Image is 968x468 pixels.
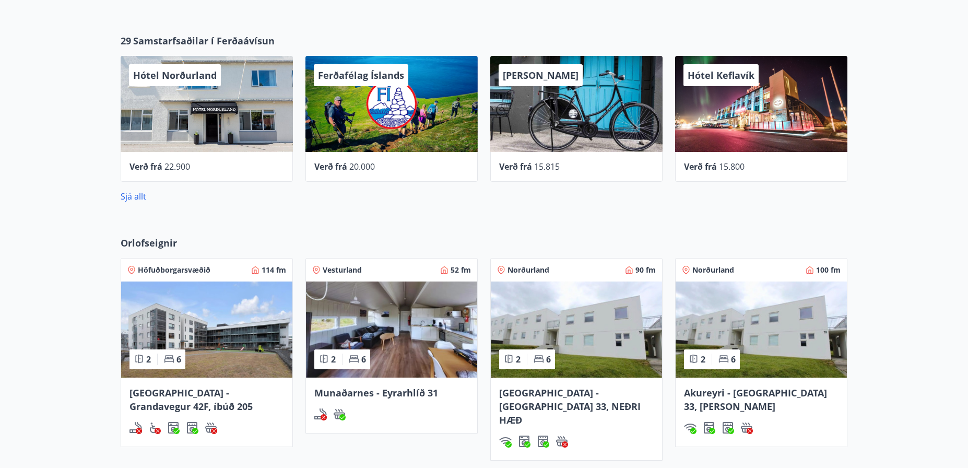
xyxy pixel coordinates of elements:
[518,435,530,448] div: Þvottavél
[306,282,477,378] img: Paella dish
[688,69,754,81] span: Hótel Keflavík
[740,422,753,434] div: Heitur pottur
[684,387,827,413] span: Akureyri - [GEOGRAPHIC_DATA] 33, [PERSON_NAME]
[635,265,656,275] span: 90 fm
[722,422,734,434] img: hddCLTAnxqFUMr1fxmbGG8zWilo2syolR0f9UjPn.svg
[740,422,753,434] img: h89QDIuHlAdpqTriuIvuEWkTH976fOgBEOOeu1mi.svg
[534,161,560,172] span: 15.815
[499,387,641,426] span: [GEOGRAPHIC_DATA] - [GEOGRAPHIC_DATA] 33, NEÐRI HÆÐ
[205,422,217,434] img: h89QDIuHlAdpqTriuIvuEWkTH976fOgBEOOeu1mi.svg
[176,354,181,365] span: 6
[205,422,217,434] div: Heitur pottur
[314,161,347,172] span: Verð frá
[138,265,210,275] span: Höfuðborgarsvæðið
[499,161,532,172] span: Verð frá
[684,422,697,434] div: Þráðlaust net
[167,422,180,434] div: Þvottavél
[503,69,579,81] span: [PERSON_NAME]
[148,422,161,434] img: 8IYIKVZQyRlUC6HQIIUSdjpPGRncJsz2RzLgWvp4.svg
[516,354,521,365] span: 2
[331,354,336,365] span: 2
[121,191,146,202] a: Sjá allt
[719,161,745,172] span: 15.800
[146,354,151,365] span: 2
[499,435,512,448] img: HJRyFFsYp6qjeUYhR4dAD8CaCEsnIFYZ05miwXoh.svg
[314,387,438,399] span: Munaðarnes - Eyrarhlíð 31
[361,354,366,365] span: 6
[731,354,736,365] span: 6
[186,422,198,434] img: hddCLTAnxqFUMr1fxmbGG8zWilo2syolR0f9UjPn.svg
[314,408,327,420] div: Reykingar / Vape
[692,265,734,275] span: Norðurland
[703,422,715,434] div: Þvottavél
[314,408,327,420] img: QNIUl6Cv9L9rHgMXwuzGLuiJOj7RKqxk9mBFPqjq.svg
[518,435,530,448] img: Dl16BY4EX9PAW649lg1C3oBuIaAsR6QVDQBO2cTm.svg
[451,265,471,275] span: 52 fm
[537,435,549,448] img: hddCLTAnxqFUMr1fxmbGG8zWilo2syolR0f9UjPn.svg
[816,265,841,275] span: 100 fm
[703,422,715,434] img: Dl16BY4EX9PAW649lg1C3oBuIaAsR6QVDQBO2cTm.svg
[129,387,253,413] span: [GEOGRAPHIC_DATA] - Grandavegur 42F, íbúð 205
[121,282,292,378] img: Paella dish
[133,69,217,81] span: Hótel Norðurland
[318,69,404,81] span: Ferðafélag Íslands
[129,161,162,172] span: Verð frá
[684,422,697,434] img: HJRyFFsYp6qjeUYhR4dAD8CaCEsnIFYZ05miwXoh.svg
[546,354,551,365] span: 6
[722,422,734,434] div: Þurrkari
[121,236,177,250] span: Orlofseignir
[121,34,131,48] span: 29
[333,408,346,420] div: Heitur pottur
[676,282,847,378] img: Paella dish
[684,161,717,172] span: Verð frá
[507,265,549,275] span: Norðurland
[167,422,180,434] img: Dl16BY4EX9PAW649lg1C3oBuIaAsR6QVDQBO2cTm.svg
[133,34,275,48] span: Samstarfsaðilar í Ferðaávísun
[499,435,512,448] div: Þráðlaust net
[556,435,568,448] img: h89QDIuHlAdpqTriuIvuEWkTH976fOgBEOOeu1mi.svg
[333,408,346,420] img: h89QDIuHlAdpqTriuIvuEWkTH976fOgBEOOeu1mi.svg
[262,265,286,275] span: 114 fm
[148,422,161,434] div: Aðgengi fyrir hjólastól
[537,435,549,448] div: Þurrkari
[556,435,568,448] div: Heitur pottur
[129,422,142,434] img: QNIUl6Cv9L9rHgMXwuzGLuiJOj7RKqxk9mBFPqjq.svg
[164,161,190,172] span: 22.900
[491,282,662,378] img: Paella dish
[323,265,362,275] span: Vesturland
[186,422,198,434] div: Þurrkari
[349,161,375,172] span: 20.000
[701,354,705,365] span: 2
[129,422,142,434] div: Reykingar / Vape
